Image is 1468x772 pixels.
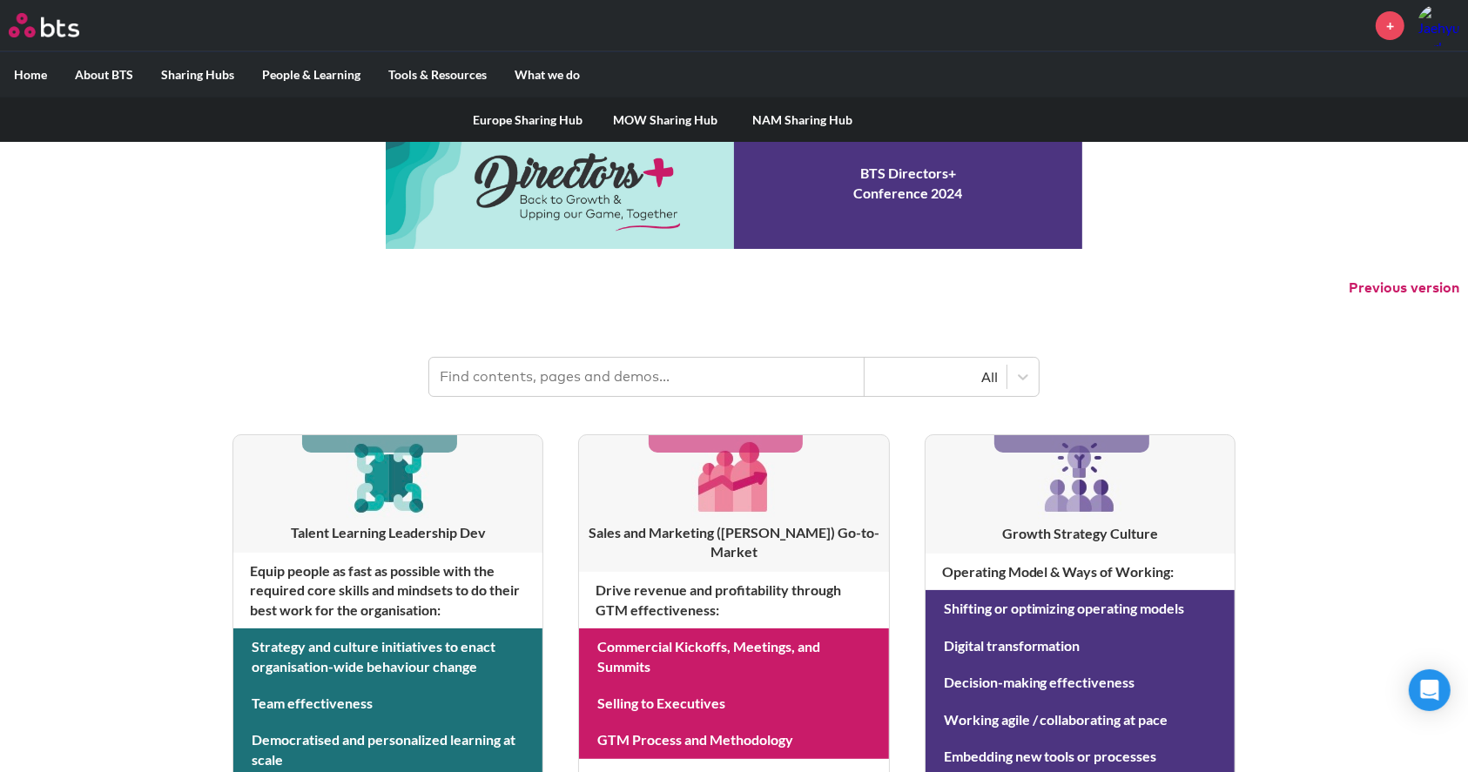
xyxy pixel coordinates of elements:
label: About BTS [61,52,147,97]
img: [object Object] [692,435,775,518]
h3: Growth Strategy Culture [926,524,1235,543]
label: People & Learning [248,52,374,97]
img: [object Object] [347,435,429,518]
h4: Drive revenue and profitability through GTM effectiveness : [579,572,888,628]
img: Jaehyun Park [1417,4,1459,46]
a: Go home [9,13,111,37]
a: Conference 2024 [386,118,1082,249]
div: All [873,367,998,386]
img: [object Object] [1038,435,1121,519]
img: BTS Logo [9,13,79,37]
input: Find contents, pages and demos... [429,358,865,396]
label: Tools & Resources [374,52,501,97]
h4: Operating Model & Ways of Working : [926,554,1235,590]
label: What we do [501,52,594,97]
h3: Sales and Marketing ([PERSON_NAME]) Go-to-Market [579,523,888,562]
a: Profile [1417,4,1459,46]
h3: Talent Learning Leadership Dev [233,523,542,542]
a: + [1376,11,1404,40]
div: Open Intercom Messenger [1409,669,1451,711]
label: Sharing Hubs [147,52,248,97]
h4: Equip people as fast as possible with the required core skills and mindsets to do their best work... [233,553,542,628]
button: Previous version [1349,279,1459,298]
